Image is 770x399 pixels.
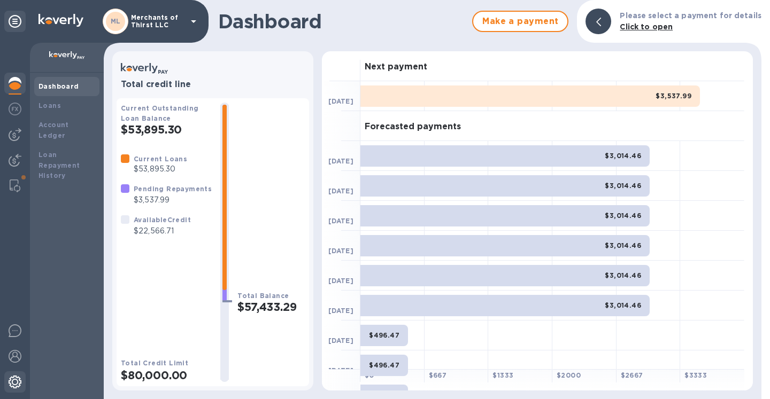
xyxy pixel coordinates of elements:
[237,292,289,300] b: Total Balance
[328,307,353,315] b: [DATE]
[218,10,467,33] h1: Dashboard
[134,216,191,224] b: Available Credit
[131,14,184,29] p: Merchants of Thirst LLC
[620,22,673,31] b: Click to open
[429,371,447,379] b: $ 667
[369,361,399,369] b: $496.47
[328,247,353,255] b: [DATE]
[111,17,121,25] b: ML
[134,194,212,206] p: $3,537.99
[237,300,305,314] h2: $57,433.29
[134,163,187,175] p: $53,895.30
[328,97,353,105] b: [DATE]
[620,11,761,20] b: Please select a payment for details
[369,331,399,339] b: $496.47
[328,187,353,195] b: [DATE]
[605,212,641,220] b: $3,014.46
[121,104,199,122] b: Current Outstanding Loan Balance
[38,101,61,109] b: Loans
[38,121,69,139] b: Account Ledger
[134,225,191,237] p: $22,566.71
[492,371,513,379] b: $ 1333
[38,151,80,180] b: Loan Repayment History
[121,359,188,367] b: Total Credit Limit
[605,152,641,160] b: $3,014.46
[656,92,691,100] b: $3,537.99
[4,11,26,32] div: Unpin categories
[365,122,461,132] h3: Forecasted payments
[365,62,427,72] h3: Next payment
[134,155,187,163] b: Current Loans
[621,371,643,379] b: $ 2667
[38,14,83,27] img: Logo
[605,271,641,279] b: $3,014.46
[134,185,212,193] b: Pending Repayments
[684,371,707,379] b: $ 3333
[605,182,641,190] b: $3,014.46
[482,15,559,28] span: Make a payment
[9,103,21,115] img: Foreign exchange
[472,11,568,32] button: Make a payment
[328,337,353,345] b: [DATE]
[38,82,79,90] b: Dashboard
[328,366,353,374] b: [DATE]
[328,157,353,165] b: [DATE]
[605,301,641,309] b: $3,014.46
[121,369,212,382] h2: $80,000.00
[121,123,212,136] h2: $53,895.30
[121,80,305,90] h3: Total credit line
[328,217,353,225] b: [DATE]
[328,277,353,285] b: [DATE]
[557,371,581,379] b: $ 2000
[605,241,641,249] b: $3,014.46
